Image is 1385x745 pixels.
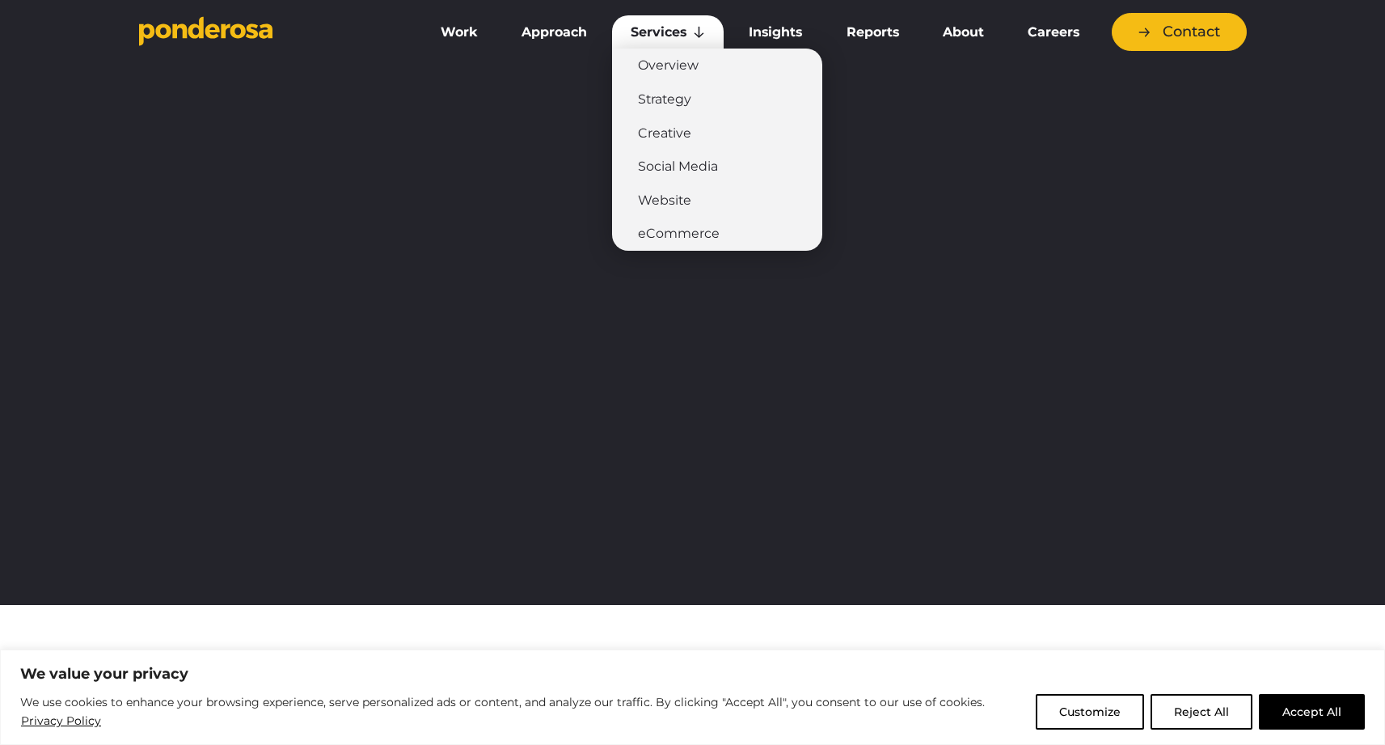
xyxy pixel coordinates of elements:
[503,15,606,49] a: Approach
[422,15,496,49] a: Work
[1112,13,1247,51] a: Contact
[1036,694,1144,730] button: Customize
[612,116,822,150] a: Creative
[20,664,1365,684] p: We value your privacy
[828,15,918,49] a: Reports
[139,16,398,49] a: Go to homepage
[1259,694,1365,730] button: Accept All
[612,15,724,49] a: Services
[20,693,1024,731] p: We use cookies to enhance your browsing experience, serve personalized ads or content, and analyz...
[612,49,822,83] a: Overview
[1009,15,1098,49] a: Careers
[20,711,102,730] a: Privacy Policy
[612,150,822,184] a: Social Media
[612,217,822,251] a: eCommerce
[612,83,822,116] a: Strategy
[730,15,821,49] a: Insights
[1151,694,1252,730] button: Reject All
[612,184,822,218] a: Website
[924,15,1003,49] a: About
